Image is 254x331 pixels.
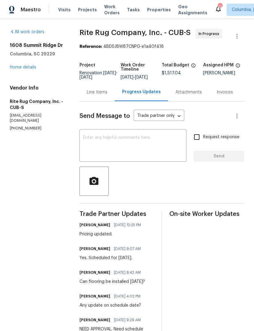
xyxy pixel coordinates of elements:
[235,63,240,71] span: The hpm assigned to this work order.
[191,63,196,71] span: The total cost of line items that have been proposed by Opendoor. This sum includes line items th...
[178,4,207,16] span: Geo Assignments
[114,269,141,276] span: [DATE] 8:42 AM
[78,7,97,13] span: Projects
[79,293,110,299] h6: [PERSON_NAME]
[79,75,92,79] span: [DATE]
[169,211,244,217] span: On-site Worker Updates
[122,89,161,95] div: Progress Updates
[104,4,120,16] span: Work Orders
[79,71,118,79] span: Renovation
[21,7,41,13] span: Maestro
[203,63,234,67] h5: Assigned HPM
[217,89,233,95] div: Invoices
[79,113,130,119] span: Send Message to
[121,75,148,79] span: -
[127,8,140,12] span: Tasks
[114,222,141,228] span: [DATE] 12:25 PM
[79,71,118,79] span: -
[134,111,184,121] div: Trade partner only
[79,255,144,261] div: Yes. Scheduled for [DATE].
[79,44,102,49] b: Reference:
[79,44,244,50] div: 4BDSJ8W87CNPG-e1a40f418
[79,222,110,228] h6: [PERSON_NAME]
[114,246,141,252] span: [DATE] 9:07 AM
[10,42,65,48] h2: 1608 Summit Ridge Dr
[10,30,44,34] a: All work orders
[10,126,65,131] p: [PHONE_NUMBER]
[103,71,116,75] span: [DATE]
[79,317,110,323] h6: [PERSON_NAME]
[10,98,65,111] h5: Rite Rug Company, Inc. - CUB-S
[199,31,222,37] span: In Progress
[79,269,110,276] h6: [PERSON_NAME]
[87,89,108,95] div: Line Items
[203,71,244,75] div: [PERSON_NAME]
[79,246,110,252] h6: [PERSON_NAME]
[58,7,71,13] span: Visits
[79,231,145,237] div: Pricing updated.
[10,65,36,69] a: Home details
[79,63,95,67] h5: Project
[121,75,133,79] span: [DATE]
[135,75,148,79] span: [DATE]
[114,293,140,299] span: [DATE] 4:02 PM
[10,85,65,91] h4: Vendor Info
[121,63,162,72] h5: Work Order Timeline
[162,71,181,75] span: $1,517.04
[147,7,171,13] span: Properties
[162,63,189,67] h5: Total Budget
[218,4,222,10] div: 10
[114,317,141,323] span: [DATE] 9:29 AM
[79,29,191,36] span: Rite Rug Company, Inc. - CUB-S
[10,51,65,57] h5: Columbia, SC 29229
[79,279,145,285] div: Can flooring be installed [DATE]?
[10,113,65,123] p: [EMAIL_ADDRESS][DOMAIN_NAME]
[79,211,154,217] span: Trade Partner Updates
[203,134,239,140] span: Request response
[175,89,202,95] div: Attachments
[79,302,144,308] div: Any update on schedule date?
